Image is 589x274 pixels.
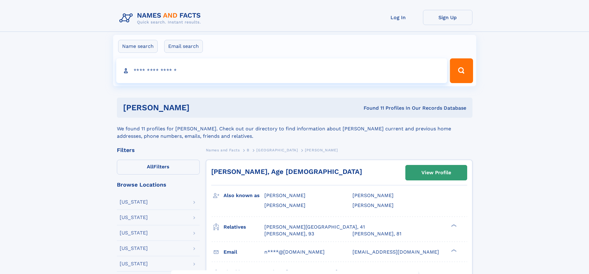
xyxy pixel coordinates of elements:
[373,10,423,25] a: Log In
[116,58,447,83] input: search input
[421,166,451,180] div: View Profile
[305,148,338,152] span: [PERSON_NAME]
[117,147,200,153] div: Filters
[120,246,148,251] div: [US_STATE]
[224,247,264,257] h3: Email
[264,230,314,237] a: [PERSON_NAME], 93
[117,118,472,140] div: We found 11 profiles for [PERSON_NAME]. Check out our directory to find information about [PERSON...
[352,249,439,255] span: [EMAIL_ADDRESS][DOMAIN_NAME]
[120,230,148,235] div: [US_STATE]
[247,148,250,152] span: B
[211,168,362,175] a: [PERSON_NAME], Age [DEMOGRAPHIC_DATA]
[224,222,264,232] h3: Relatives
[117,182,200,188] div: Browse Locations
[118,40,158,53] label: Name search
[423,10,472,25] a: Sign Up
[117,160,200,175] label: Filters
[450,58,473,83] button: Search Button
[120,215,148,220] div: [US_STATE]
[450,223,457,227] div: ❯
[247,146,250,154] a: B
[352,192,394,198] span: [PERSON_NAME]
[224,190,264,201] h3: Also known as
[264,202,305,208] span: [PERSON_NAME]
[256,146,298,154] a: [GEOGRAPHIC_DATA]
[406,165,467,180] a: View Profile
[256,148,298,152] span: [GEOGRAPHIC_DATA]
[276,105,466,112] div: Found 11 Profiles In Our Records Database
[352,202,394,208] span: [PERSON_NAME]
[352,230,401,237] a: [PERSON_NAME], 81
[264,224,365,230] a: [PERSON_NAME][GEOGRAPHIC_DATA], 41
[123,104,277,112] h1: [PERSON_NAME]
[117,10,206,27] img: Logo Names and Facts
[206,146,240,154] a: Names and Facts
[120,200,148,204] div: [US_STATE]
[164,40,203,53] label: Email search
[450,248,457,252] div: ❯
[264,192,305,198] span: [PERSON_NAME]
[120,261,148,266] div: [US_STATE]
[147,164,153,170] span: All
